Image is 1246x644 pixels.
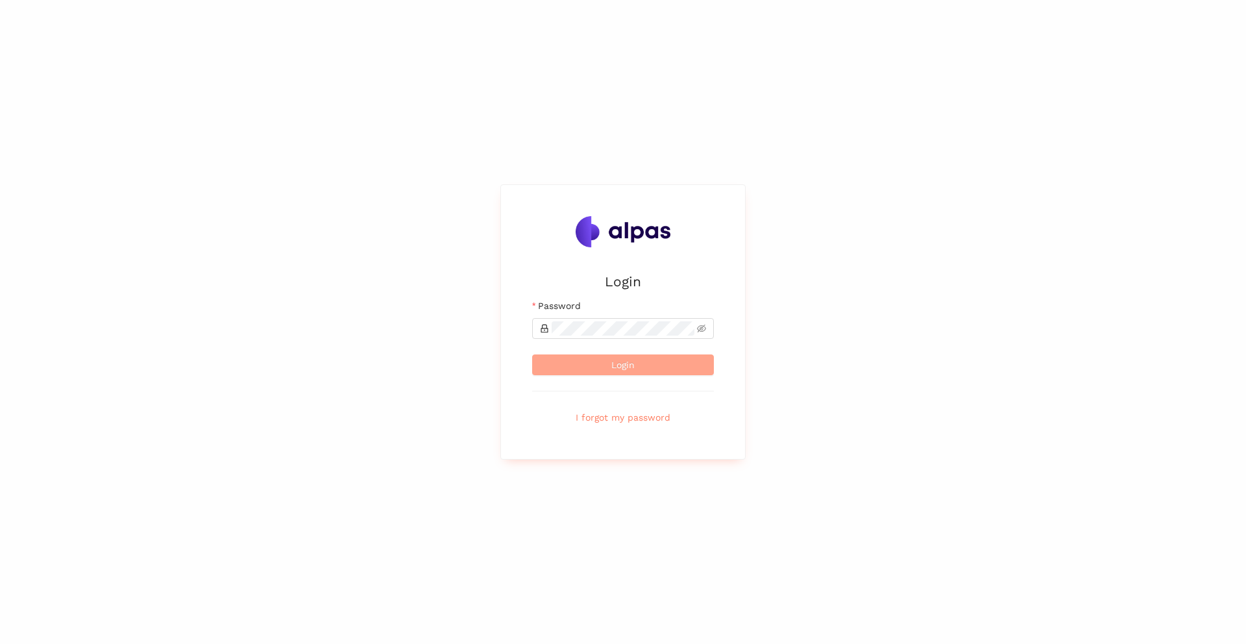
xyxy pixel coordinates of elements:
[576,216,670,247] img: Alpas.ai Logo
[611,358,635,372] span: Login
[576,410,670,425] span: I forgot my password
[532,271,714,292] h2: Login
[552,321,694,336] input: Password
[697,324,706,333] span: eye-invisible
[532,354,714,375] button: Login
[532,407,714,428] button: I forgot my password
[540,324,549,333] span: lock
[532,299,581,313] label: Password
